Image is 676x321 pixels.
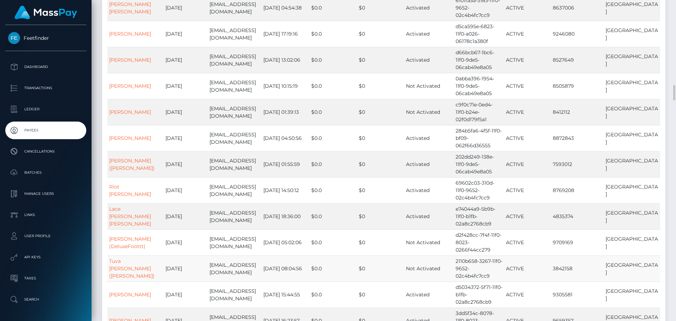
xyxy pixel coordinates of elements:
[551,73,604,99] td: 8505879
[164,177,208,203] td: [DATE]
[262,21,309,47] td: [DATE] 17:19:16
[208,99,262,125] td: [EMAIL_ADDRESS][DOMAIN_NAME]
[454,151,504,177] td: 202dd249-138e-11f0-9de5-06cab49e8a05
[109,83,151,89] a: [PERSON_NAME]
[454,125,504,151] td: 284b5fa6-4f5f-11f0-bf09-062f66d36555
[357,177,404,203] td: $0
[357,255,404,282] td: $0
[109,258,155,279] a: Tuva [PERSON_NAME] ([PERSON_NAME])
[8,210,83,220] p: Links
[262,151,309,177] td: [DATE] 01:55:59
[309,282,357,308] td: $0.0
[604,99,660,125] td: [GEOGRAPHIC_DATA]
[504,21,551,47] td: ACTIVE
[309,255,357,282] td: $0.0
[454,47,504,73] td: d66bcb67-1bc6-11f0-9de5-06cab49e8a05
[454,255,504,282] td: 2110b658-3267-11f0-9652-02c4b4fc7cc9
[5,79,86,97] a: Transactions
[262,125,309,151] td: [DATE] 04:50:56
[5,35,86,41] span: Feetfinder
[8,189,83,199] p: Manage Users
[604,282,660,308] td: [GEOGRAPHIC_DATA]
[164,203,208,229] td: [DATE]
[357,125,404,151] td: $0
[5,122,86,139] a: Payees
[551,125,604,151] td: 8872843
[109,31,151,37] a: [PERSON_NAME]
[164,229,208,255] td: [DATE]
[208,203,262,229] td: [EMAIL_ADDRESS][DOMAIN_NAME]
[164,125,208,151] td: [DATE]
[357,47,404,73] td: $0
[5,206,86,224] a: Links
[357,99,404,125] td: $0
[604,47,660,73] td: [GEOGRAPHIC_DATA]
[164,282,208,308] td: [DATE]
[551,99,604,125] td: 8412112
[551,255,604,282] td: 3842158
[8,167,83,178] p: Batches
[404,255,453,282] td: Not Activated
[504,255,551,282] td: ACTIVE
[551,282,604,308] td: 9305581
[8,83,83,93] p: Transactions
[208,229,262,255] td: [EMAIL_ADDRESS][DOMAIN_NAME]
[262,255,309,282] td: [DATE] 08:04:56
[309,21,357,47] td: $0.0
[454,73,504,99] td: 0abba396-1954-11f0-9de5-06cab49e8a05
[551,229,604,255] td: 9709169
[309,177,357,203] td: $0.0
[404,47,453,73] td: Activated
[404,203,453,229] td: Activated
[604,125,660,151] td: [GEOGRAPHIC_DATA]
[164,73,208,99] td: [DATE]
[604,73,660,99] td: [GEOGRAPHIC_DATA]
[5,100,86,118] a: Ledger
[8,125,83,136] p: Payees
[109,236,151,249] a: [PERSON_NAME] (DeluxeFoottt)
[404,21,453,47] td: Activated
[604,177,660,203] td: [GEOGRAPHIC_DATA]
[5,291,86,308] a: Search
[454,203,504,229] td: e74044a9-5b9b-11f0-b1fb-02a8c2768cb9
[8,146,83,157] p: Cancellations
[164,47,208,73] td: [DATE]
[404,125,453,151] td: Activated
[404,99,453,125] td: Not Activated
[504,229,551,255] td: ACTIVE
[109,135,151,141] a: [PERSON_NAME]
[109,206,151,227] a: Lace [PERSON_NAME] [PERSON_NAME]
[551,151,604,177] td: 7593012
[262,47,309,73] td: [DATE] 13:02:06
[357,203,404,229] td: $0
[309,203,357,229] td: $0.0
[357,73,404,99] td: $0
[357,21,404,47] td: $0
[404,73,453,99] td: Not Activated
[8,104,83,115] p: Ledger
[309,125,357,151] td: $0.0
[504,99,551,125] td: ACTIVE
[208,255,262,282] td: [EMAIL_ADDRESS][DOMAIN_NAME]
[454,229,504,255] td: d2f428cc-7f4f-11f0-8023-0266f44cc279
[262,282,309,308] td: [DATE] 15:44:55
[262,203,309,229] td: [DATE] 18:36:00
[309,99,357,125] td: $0.0
[208,21,262,47] td: [EMAIL_ADDRESS][DOMAIN_NAME]
[109,158,155,171] a: [PERSON_NAME] ([PERSON_NAME])
[109,1,151,15] a: [PERSON_NAME] [PERSON_NAME]
[14,6,77,19] img: MassPay Logo
[208,125,262,151] td: [EMAIL_ADDRESS][DOMAIN_NAME]
[8,294,83,305] p: Search
[5,58,86,76] a: Dashboard
[357,282,404,308] td: $0
[5,164,86,181] a: Batches
[109,184,151,197] a: Riot [PERSON_NAME]
[404,177,453,203] td: Activated
[262,177,309,203] td: [DATE] 14:50:12
[8,231,83,241] p: User Profile
[404,229,453,255] td: Not Activated
[504,282,551,308] td: ACTIVE
[164,151,208,177] td: [DATE]
[551,203,604,229] td: 4835374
